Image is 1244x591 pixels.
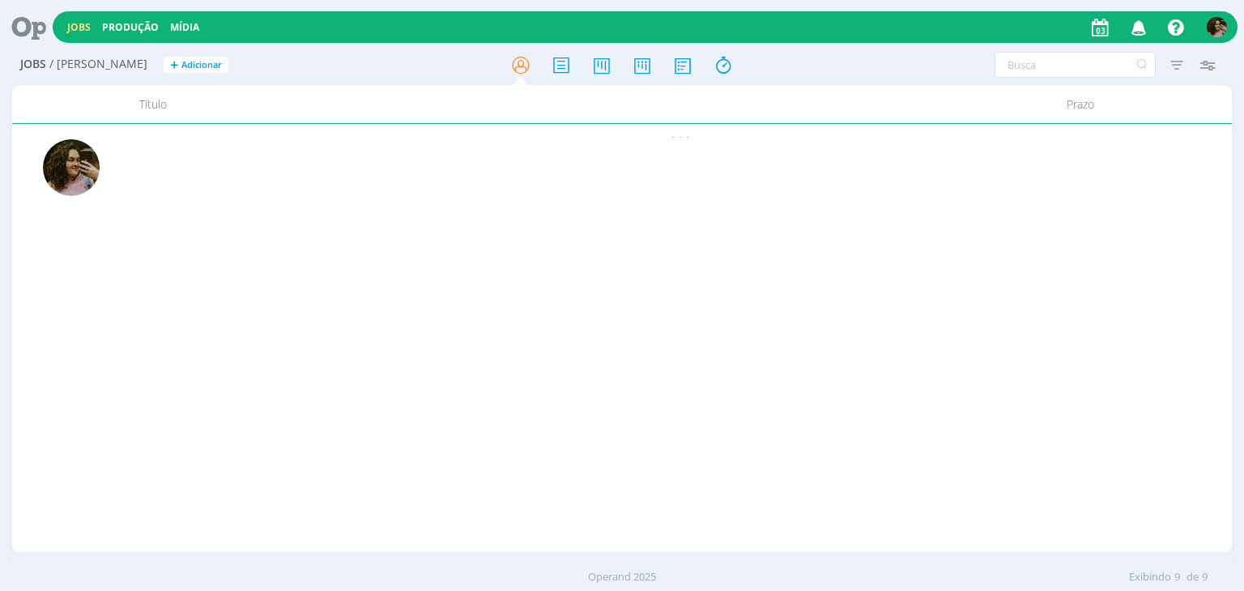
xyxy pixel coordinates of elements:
button: Produção [97,21,164,34]
span: Exibindo [1129,569,1171,585]
div: Prazo [990,85,1171,123]
span: / [PERSON_NAME] [49,57,147,71]
span: 9 [1202,569,1208,585]
span: Adicionar [181,60,222,70]
div: - - - [130,127,1231,144]
a: Produção [102,20,159,34]
button: +Adicionar [164,57,228,74]
span: Jobs [20,57,46,71]
span: 9 [1174,569,1180,585]
span: + [170,57,178,74]
button: Mídia [165,21,204,34]
button: N [1206,13,1228,41]
a: Jobs [67,20,91,34]
div: Título [130,85,989,123]
button: Jobs [62,21,96,34]
img: N [43,139,100,196]
a: Mídia [170,20,199,34]
img: N [1207,17,1227,37]
span: de [1186,569,1199,585]
input: Busca [995,52,1156,78]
